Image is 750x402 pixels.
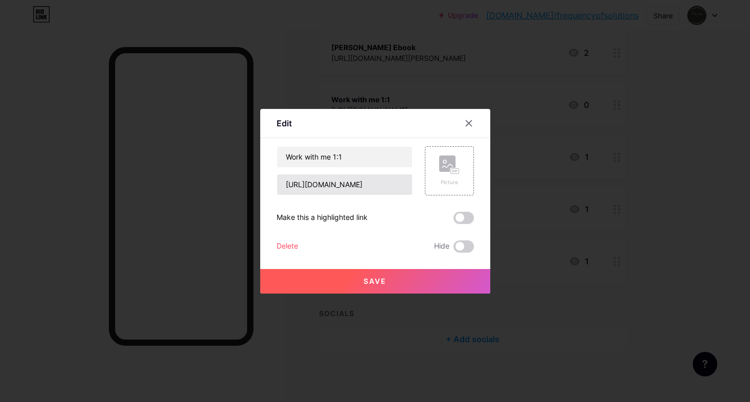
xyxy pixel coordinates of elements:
span: Save [363,277,387,285]
div: Delete [277,240,298,253]
div: Edit [277,117,292,129]
div: Picture [439,178,460,186]
span: Hide [434,240,449,253]
button: Save [260,269,490,294]
input: URL [277,174,412,195]
input: Title [277,147,412,167]
div: Make this a highlighted link [277,212,368,224]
